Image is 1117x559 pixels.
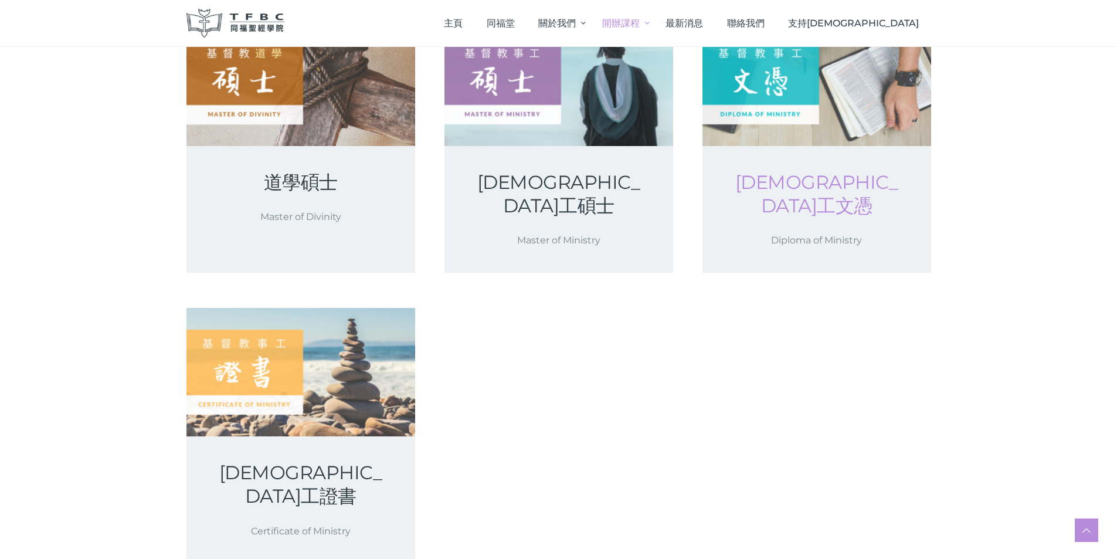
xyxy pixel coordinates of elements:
[215,523,387,539] p: Certificate of Ministry
[590,6,653,40] a: 開辦課程
[473,232,645,248] p: Master of Ministry
[527,6,590,40] a: 關於我們
[731,171,903,218] a: [DEMOGRAPHIC_DATA]工文憑
[186,9,285,38] img: 同福聖經學院 TFBC
[654,6,715,40] a: 最新消息
[666,18,703,29] span: 最新消息
[538,18,576,29] span: 關於我們
[215,171,387,194] a: 道學碩士
[788,18,919,29] span: 支持[DEMOGRAPHIC_DATA]
[487,18,515,29] span: 同福堂
[715,6,776,40] a: 聯絡我們
[432,6,475,40] a: 主頁
[473,171,645,218] a: [DEMOGRAPHIC_DATA]工碩士
[727,18,765,29] span: 聯絡我們
[1075,519,1098,542] a: Scroll to top
[444,18,463,29] span: 主頁
[474,6,527,40] a: 同福堂
[602,18,640,29] span: 開辦課程
[215,461,387,508] a: [DEMOGRAPHIC_DATA]工證書
[731,232,903,248] p: Diploma of Ministry
[215,209,387,225] p: Master of Divinity
[776,6,931,40] a: 支持[DEMOGRAPHIC_DATA]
